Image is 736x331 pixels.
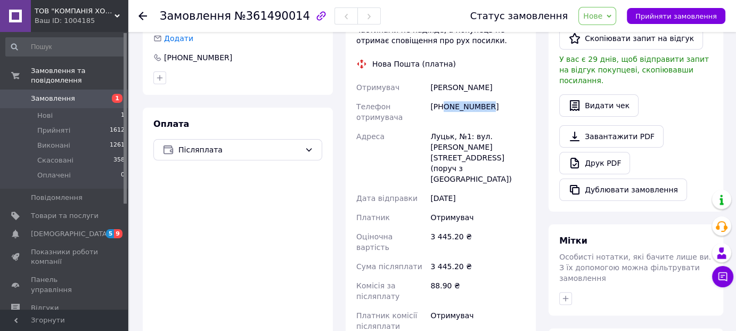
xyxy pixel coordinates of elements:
[31,94,75,103] span: Замовлення
[428,276,527,306] div: 88.90 ₴
[428,97,527,127] div: [PHONE_NUMBER]
[559,125,664,148] a: Завантажити PDF
[356,281,399,301] span: Комісія за післяплату
[110,141,125,150] span: 1261
[356,213,390,222] span: Платник
[356,232,392,252] span: Оціночна вартість
[153,119,189,129] span: Оплата
[37,111,53,120] span: Нові
[583,12,602,20] span: Нове
[37,126,70,135] span: Прийняті
[627,8,725,24] button: Прийняти замовлення
[37,156,73,165] span: Скасовані
[559,55,709,85] span: У вас є 29 днів, щоб відправити запит на відгук покупцеві, скопіювавши посилання.
[110,126,125,135] span: 1612
[428,78,527,97] div: [PERSON_NAME]
[121,171,125,180] span: 0
[113,156,125,165] span: 358
[356,262,422,271] span: Сума післяплати
[428,208,527,227] div: Отримувач
[428,257,527,276] div: 3 445.20 ₴
[160,10,231,22] span: Замовлення
[470,11,568,21] div: Статус замовлення
[712,266,733,287] button: Чат з покупцем
[559,152,630,174] a: Друк PDF
[114,229,122,238] span: 9
[635,12,717,20] span: Прийняти замовлення
[31,193,83,203] span: Повідомлення
[559,179,687,201] button: Дублювати замовлення
[428,227,527,257] div: 3 445.20 ₴
[31,247,99,267] span: Показники роботи компанії
[559,94,639,117] button: Видати чек
[37,171,71,180] span: Оплачені
[112,94,122,103] span: 1
[356,102,403,122] span: Телефон отримувача
[138,11,147,21] div: Повернутися назад
[31,303,59,313] span: Відгуки
[356,194,418,203] span: Дата відправки
[37,141,70,150] span: Виконані
[5,37,126,56] input: Пошук
[35,16,128,26] div: Ваш ID: 1004185
[31,275,99,294] span: Панель управління
[428,189,527,208] div: [DATE]
[356,83,399,92] span: Отримувач
[559,27,703,50] button: Скопіювати запит на відгук
[31,66,128,85] span: Замовлення та повідомлення
[31,229,110,239] span: [DEMOGRAPHIC_DATA]
[121,111,125,120] span: 1
[370,59,459,69] div: Нова Пошта (платна)
[35,6,115,16] span: ТОВ "КОМПАНІЯ ХОЛОД"
[106,229,115,238] span: 5
[164,34,193,43] span: Додати
[31,211,99,221] span: Товари та послуги
[163,52,233,63] div: [PHONE_NUMBER]
[356,132,385,141] span: Адреса
[356,311,417,330] span: Платник комісії післяплати
[234,10,310,22] span: №361490014
[428,127,527,189] div: Луцьк, №1: вул. [PERSON_NAME][STREET_ADDRESS] (поруч з [GEOGRAPHIC_DATA])
[178,144,300,156] span: Післяплата
[559,236,587,246] span: Мітки
[559,253,711,282] span: Особисті нотатки, які бачите лише ви. З їх допомогою можна фільтрувати замовлення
